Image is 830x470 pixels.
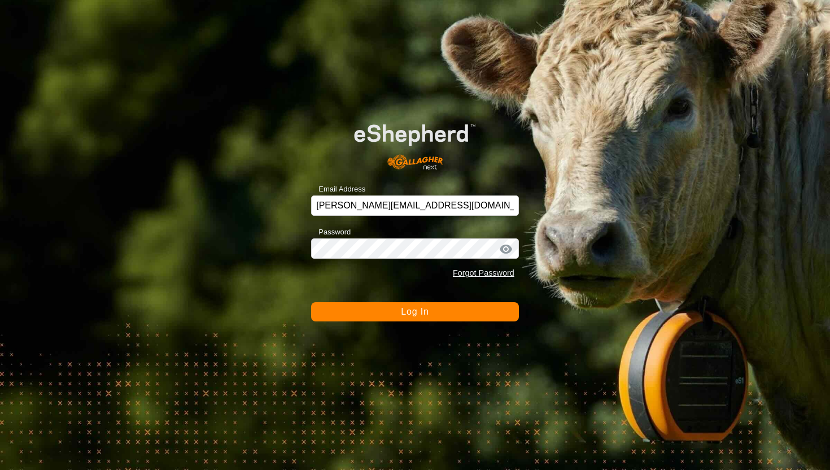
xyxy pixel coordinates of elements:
button: Log In [311,302,519,321]
input: Email Address [311,195,519,216]
label: Password [311,227,351,238]
span: Log In [401,307,429,316]
label: Email Address [311,184,365,195]
a: Forgot Password [453,268,514,277]
img: E-shepherd Logo [332,107,498,177]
